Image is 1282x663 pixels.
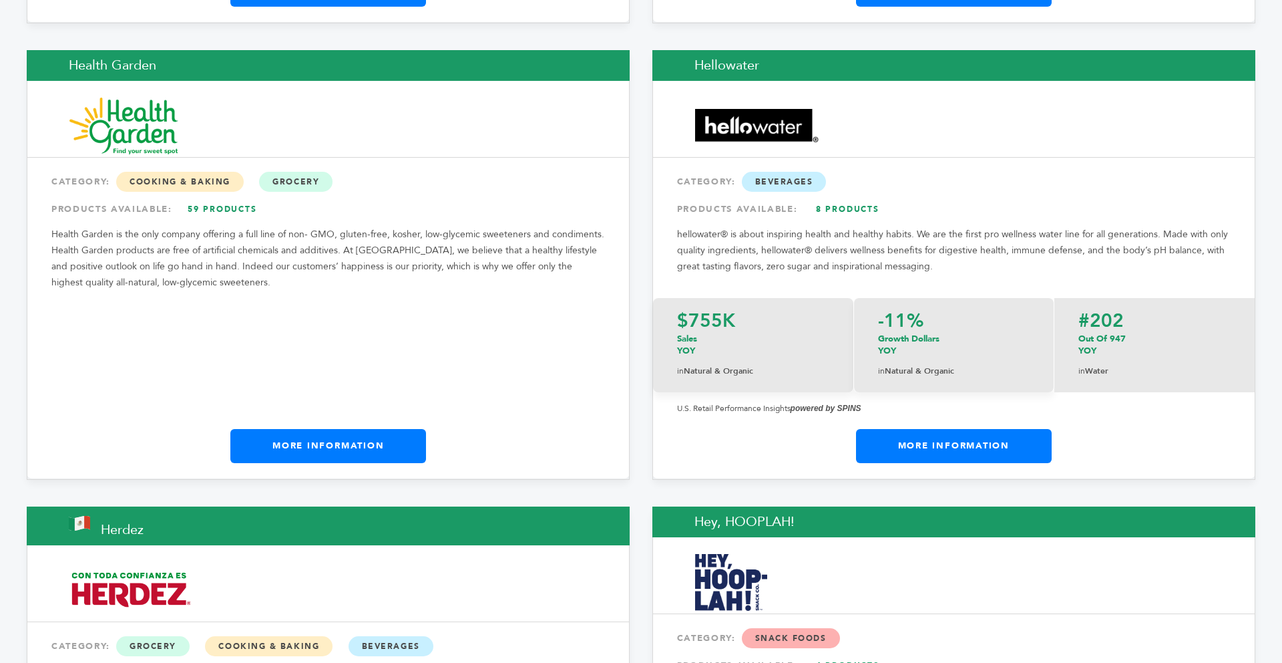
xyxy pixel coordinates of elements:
h2: Health Garden [27,50,630,81]
div: CATEGORY: [51,634,605,658]
p: #202 [1078,311,1231,330]
span: Snack Foods [742,628,840,648]
p: Health Garden is the only company offering a full line of non- GMO, gluten-free, kosher, low-glyc... [51,227,605,291]
p: Out of 947 [1078,333,1231,357]
span: YOY [677,345,695,357]
p: -11% [878,311,1030,330]
span: Beverages [349,636,433,656]
p: Sales [677,333,829,357]
span: in [878,366,885,376]
span: Grocery [259,172,333,192]
span: in [677,366,684,376]
a: More Information [856,429,1052,462]
h2: Hey, HOOPLAH! [652,507,1255,537]
span: YOY [878,345,896,357]
p: $755K [677,311,829,330]
div: CATEGORY: [677,170,1231,194]
p: Growth Dollars [878,333,1030,357]
p: hellowater® is about inspiring health and healthy habits. We are the first pro wellness water lin... [677,227,1231,275]
img: Hey, HOOPLAH! [695,554,768,611]
span: Cooking & Baking [205,636,333,656]
img: Hellowater [695,109,819,144]
span: Cooking & Baking [116,172,244,192]
span: YOY [1078,345,1096,357]
h2: Herdez [27,507,630,545]
p: Natural & Organic [677,364,829,379]
div: PRODUCTS AVAILABLE: [51,197,605,221]
span: in [1078,366,1085,376]
div: PRODUCTS AVAILABLE: [677,197,1231,221]
span: Beverages [742,172,827,192]
h2: Hellowater [652,50,1255,81]
div: CATEGORY: [677,626,1231,650]
span: Grocery [116,636,190,656]
a: More Information [230,429,426,462]
div: CATEGORY: [51,170,605,194]
img: This brand is from Mexico (MX) [69,516,90,531]
strong: powered by SPINS [791,404,861,413]
p: Water [1078,364,1231,379]
a: 8 Products [801,197,894,221]
p: Natural & Organic [878,364,1030,379]
img: Health Garden [69,98,178,154]
p: U.S. Retail Performance Insights [677,400,1231,416]
a: 59 Products [176,197,269,221]
img: Herdez [69,567,193,613]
